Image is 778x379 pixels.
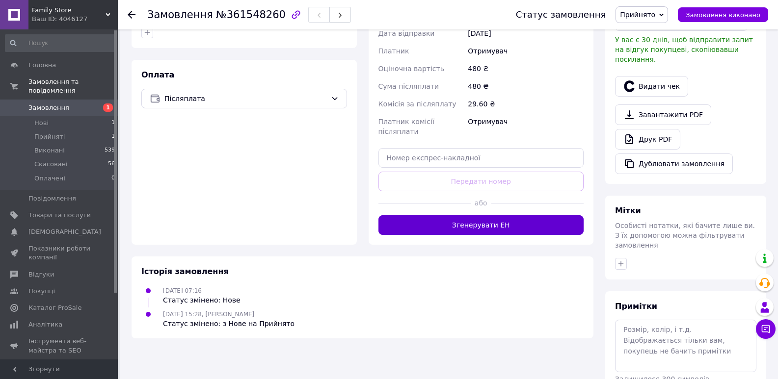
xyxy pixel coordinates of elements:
[466,60,586,77] div: 480 ₴
[164,93,327,104] span: Післяплата
[620,11,655,19] span: Прийнято
[28,320,62,329] span: Аналітика
[34,119,49,127] span: Нові
[111,132,115,141] span: 1
[28,194,76,203] span: Повідомлення
[5,34,116,52] input: Пошук
[34,146,65,155] span: Виконані
[105,146,115,155] span: 539
[28,61,56,70] span: Головна
[28,103,69,112] span: Замовлення
[378,47,409,55] span: Платник
[28,287,55,296] span: Покупці
[756,319,776,339] button: Чат з покупцем
[163,319,295,328] div: Статус змінено: з Нове на Прийнято
[28,227,101,236] span: [DEMOGRAPHIC_DATA]
[615,302,657,311] span: Примітки
[516,10,606,20] div: Статус замовлення
[32,6,106,15] span: Family Store
[34,174,65,183] span: Оплачені
[111,174,115,183] span: 0
[378,118,434,135] span: Платник комісії післяплати
[128,10,135,20] div: Повернутися назад
[32,15,118,24] div: Ваш ID: 4046127
[686,11,760,19] span: Замовлення виконано
[466,25,586,42] div: [DATE]
[141,267,229,276] span: Історія замовлення
[378,82,439,90] span: Сума післяплати
[378,148,584,168] input: Номер експрес-накладної
[28,337,91,354] span: Інструменти веб-майстра та SEO
[28,303,81,312] span: Каталог ProSale
[163,311,254,318] span: [DATE] 15:28, [PERSON_NAME]
[103,103,113,112] span: 1
[466,42,586,60] div: Отримувач
[615,222,755,249] span: Особисті нотатки, які бачите лише ви. З їх допомогою можна фільтрувати замовлення
[466,95,586,113] div: 29.60 ₴
[378,29,435,37] span: Дата відправки
[147,9,213,21] span: Замовлення
[678,7,768,22] button: Замовлення виконано
[28,77,118,95] span: Замовлення та повідомлення
[34,132,65,141] span: Прийняті
[615,36,753,63] span: У вас є 30 днів, щоб відправити запит на відгук покупцеві, скопіювавши посилання.
[466,113,586,140] div: Отримувач
[163,295,241,305] div: Статус змінено: Нове
[378,215,584,235] button: Згенерувати ЕН
[216,9,286,21] span: №361548260
[34,160,68,169] span: Скасовані
[111,119,115,127] span: 1
[108,160,115,169] span: 56
[615,206,641,215] span: Мітки
[615,129,680,150] a: Друк PDF
[471,198,491,208] span: або
[466,77,586,95] div: 480 ₴
[378,100,456,108] span: Комісія за післяплату
[28,270,54,279] span: Відгуки
[163,287,202,294] span: [DATE] 07:16
[615,76,688,97] button: Видати чек
[378,65,444,73] span: Оціночна вартість
[28,244,91,262] span: Показники роботи компанії
[141,70,174,79] span: Оплата
[615,153,733,174] button: Дублювати замовлення
[28,211,91,220] span: Товари та послуги
[615,104,711,125] a: Завантажити PDF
